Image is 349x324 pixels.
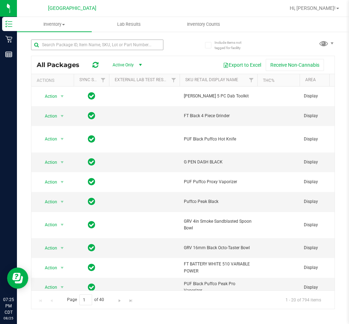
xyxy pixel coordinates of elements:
a: Sku Retail Display Name [185,77,238,82]
span: Action [38,243,58,253]
span: Action [38,263,58,273]
span: Page of 40 [61,294,110,305]
span: In Sync [88,91,95,101]
span: Display [304,198,348,205]
inline-svg: Inventory [5,20,12,28]
span: Action [38,177,58,187]
span: select [58,177,67,187]
span: [PERSON_NAME] 5 PC Dab Toolkit [184,93,253,100]
span: Display [304,264,348,271]
span: FT Black 4 Piece Grinder [184,113,253,119]
div: Actions [37,78,71,83]
span: Inventory [17,21,92,28]
span: Display [304,159,348,166]
span: In Sync [88,263,95,272]
span: 1 - 20 of 794 items [280,294,327,305]
a: Go to the next page [115,294,125,304]
span: All Packages [37,61,86,69]
span: select [58,111,67,121]
span: select [58,282,67,292]
span: select [58,134,67,144]
inline-svg: Reports [5,51,12,58]
a: Sync Status [79,77,107,82]
span: Action [38,220,58,230]
p: 07:25 PM CDT [3,296,14,316]
a: Inventory Counts [166,17,241,32]
span: Display [304,93,348,100]
p: 08/25 [3,316,14,321]
a: Inventory [17,17,92,32]
span: In Sync [88,157,95,167]
span: Display [304,245,348,251]
span: GRV 16mm Black Octo-Taster Bowl [184,245,253,251]
inline-svg: Retail [5,36,12,43]
span: In Sync [88,243,95,253]
a: Filter [97,74,109,86]
span: Action [38,111,58,121]
span: Lab Results [108,21,150,28]
button: Export to Excel [218,59,266,71]
span: In Sync [88,197,95,206]
iframe: Resource center [7,268,28,289]
span: Action [38,91,58,101]
span: In Sync [88,177,95,187]
span: PUF Black Puffco Hot Knife [184,136,253,143]
span: Hi, [PERSON_NAME]! [290,5,336,11]
span: Inventory Counts [177,21,230,28]
span: In Sync [88,220,95,230]
a: Area [305,77,316,82]
span: FT BATTERY WHITE 510 VARIABLE POWER [184,261,253,274]
span: select [58,263,67,273]
span: GRV 4in Smoke Sandblasted Spoon Bowl [184,218,253,232]
span: Puffco Peak Black [184,198,253,205]
span: G PEN DASH BLACK [184,159,253,166]
a: Filter [168,74,180,86]
span: Display [304,179,348,185]
a: Lab Results [92,17,167,32]
span: PUF Puffco Proxy Vaporizer [184,179,253,185]
span: In Sync [88,134,95,144]
span: Display [304,136,348,143]
a: External Lab Test Result [115,77,170,82]
span: Action [38,134,58,144]
span: Display [304,222,348,228]
span: select [58,91,67,101]
a: Go to the last page [126,294,136,304]
span: Action [38,282,58,292]
span: select [58,197,67,207]
span: select [58,220,67,230]
input: 1 [79,294,92,305]
span: In Sync [88,111,95,121]
span: select [58,243,67,253]
span: select [58,157,67,167]
a: THC% [263,78,275,83]
span: Display [304,284,348,291]
span: [GEOGRAPHIC_DATA] [48,5,96,11]
span: In Sync [88,282,95,292]
span: Action [38,157,58,167]
span: Include items not tagged for facility [215,40,250,50]
span: Action [38,197,58,207]
span: PUF Black Puffco Peak Pro Vaporizer [184,281,253,294]
a: Filter [246,74,257,86]
input: Search Package ID, Item Name, SKU, Lot or Part Number... [31,40,163,50]
button: Receive Non-Cannabis [266,59,324,71]
span: Display [304,113,348,119]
